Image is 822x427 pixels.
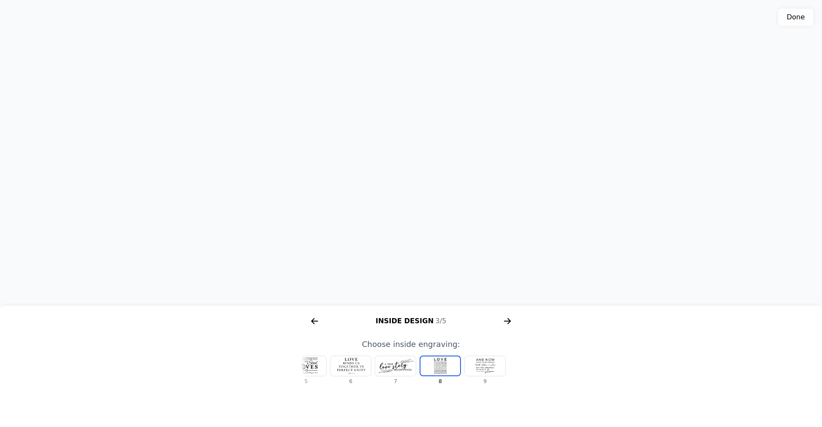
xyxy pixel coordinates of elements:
svg: arrow right short [501,314,514,328]
button: Done [778,9,813,26]
span: Choose inside engraving: [362,340,460,349]
div: 8 [420,378,461,385]
div: 6 [330,378,371,385]
div: Inside Design [301,314,521,328]
div: 7 [375,378,416,385]
div: 5 [285,378,327,385]
div: 9 [464,378,506,385]
svg: arrow right short [308,314,321,328]
span: 3/5 [436,317,447,325]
